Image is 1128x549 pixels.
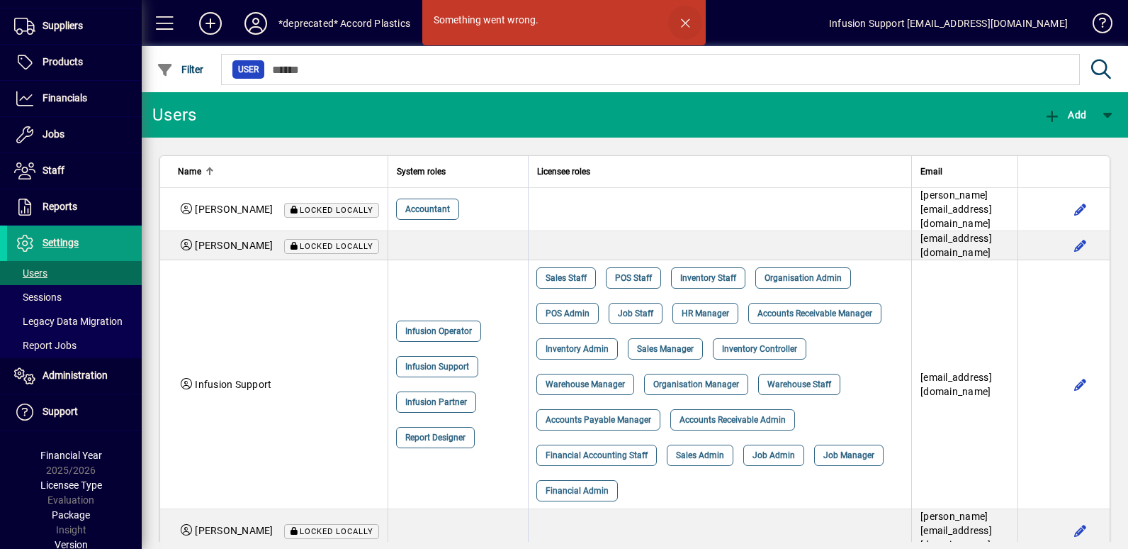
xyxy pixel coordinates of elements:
a: Reports [7,189,142,225]
button: Add [188,11,233,36]
span: Jobs [43,128,64,140]
button: Edit [1069,198,1092,221]
span: Reports [43,201,77,212]
span: Locked locally [300,242,373,251]
span: Locked locally [300,527,373,536]
span: Organisation Admin [765,271,842,285]
span: Suppliers [43,20,83,31]
span: Job Staff [618,306,653,321]
a: Jobs [7,117,142,152]
span: [EMAIL_ADDRESS][DOMAIN_NAME] [920,372,992,397]
a: Legacy Data Migration [7,309,142,333]
span: Sales Admin [676,448,724,462]
span: Users [14,267,47,279]
span: Warehouse Staff [767,377,831,392]
span: Infusion Operator [405,324,472,338]
span: [PERSON_NAME] [195,525,273,536]
span: [PERSON_NAME] [195,240,273,251]
a: Suppliers [7,9,142,44]
a: Users [7,261,142,285]
span: Financial Accounting Staff [546,448,648,462]
a: Financials [7,81,142,116]
span: [PERSON_NAME] [195,204,273,215]
span: POS Admin [546,306,590,321]
span: Financials [43,92,87,104]
span: Infusion Support [195,379,271,390]
a: Knowledge Base [1082,3,1110,49]
div: Users [152,104,213,126]
a: Report Jobs [7,333,142,357]
button: Profile [233,11,278,36]
span: Financial Year [40,450,102,461]
a: Products [7,45,142,80]
span: Add [1044,109,1086,121]
span: Administration [43,370,108,381]
span: Financial Admin [546,484,609,498]
button: Edit [1069,519,1092,542]
a: Administration [7,358,142,394]
span: Warehouse Manager [546,377,625,392]
span: Job Admin [752,448,795,462]
span: Infusion Partner [405,395,467,409]
span: Locked locally [300,206,373,215]
span: Accounts Receivable Manager [757,306,872,321]
div: Infusion Support [EMAIL_ADDRESS][DOMAIN_NAME] [829,12,1068,35]
span: Inventory Controller [722,342,797,356]
span: [EMAIL_ADDRESS][DOMAIN_NAME] [920,233,992,258]
span: Staff [43,165,64,176]
span: Licensee roles [537,164,590,179]
a: Staff [7,153,142,189]
span: Report Designer [405,431,466,445]
span: Sessions [14,292,62,303]
span: Inventory Admin [546,342,609,356]
span: Sales Staff [546,271,587,285]
span: Report Jobs [14,340,77,351]
div: *deprecated* Accord Plastics [278,12,410,35]
span: Accountant [405,202,450,216]
span: Inventory Staff [680,271,736,285]
span: Support [43,406,78,417]
button: Add [1040,102,1090,128]
span: Legacy Data Migration [14,316,123,327]
span: Licensee Type [40,479,102,491]
span: POS Staff [615,271,652,285]
span: Job Manager [823,448,874,462]
span: Infusion Support [405,360,469,374]
span: Organisation Manager [653,377,739,392]
span: Accounts Receivable Admin [679,413,786,427]
button: Edit [1069,234,1092,257]
span: Accounts Payable Manager [546,413,651,427]
span: HR Manager [682,306,729,321]
span: Email [920,164,942,179]
div: Name [178,164,379,179]
button: Filter [153,57,208,82]
span: Settings [43,237,79,248]
span: [PERSON_NAME][EMAIL_ADDRESS][DOMAIN_NAME] [920,189,992,229]
span: Package [52,509,90,521]
span: Sales Manager [637,342,694,356]
a: Sessions [7,285,142,309]
span: Filter [157,64,204,75]
a: Support [7,394,142,430]
span: System roles [397,164,446,179]
span: User [238,62,259,77]
span: Products [43,56,83,67]
span: Name [178,164,201,179]
button: Edit [1069,373,1092,396]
